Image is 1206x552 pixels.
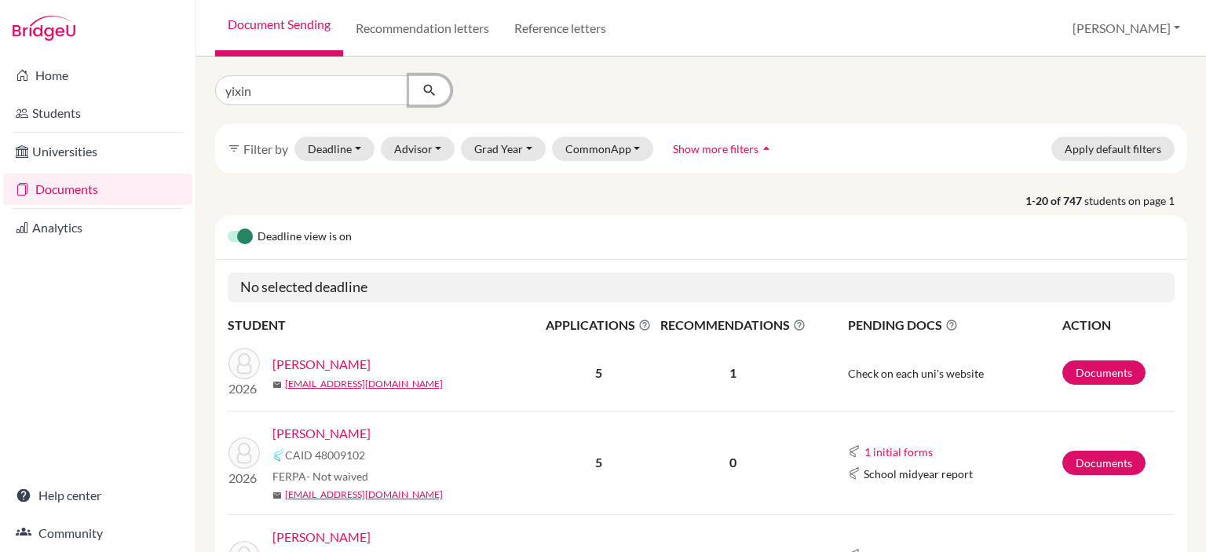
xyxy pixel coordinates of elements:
[848,445,861,458] img: Common App logo
[543,316,654,334] span: APPLICATIONS
[294,137,375,161] button: Deadline
[3,60,192,91] a: Home
[848,316,1061,334] span: PENDING DOCS
[758,141,774,156] i: arrow_drop_up
[272,491,282,500] span: mail
[1062,315,1175,335] th: ACTION
[285,377,443,391] a: [EMAIL_ADDRESS][DOMAIN_NAME]
[1084,192,1187,209] span: students on page 1
[673,142,758,155] span: Show more filters
[272,449,285,462] img: Common App logo
[1065,13,1187,43] button: [PERSON_NAME]
[272,355,371,374] a: [PERSON_NAME]
[228,379,260,398] p: 2026
[656,364,809,382] p: 1
[3,174,192,205] a: Documents
[656,453,809,472] p: 0
[228,348,260,379] img: Averbakh, David
[656,316,809,334] span: RECOMMENDATIONS
[848,367,984,380] span: Check on each uni's website
[215,75,410,105] input: Find student by name...
[848,467,861,480] img: Common App logo
[1025,192,1084,209] strong: 1-20 of 747
[285,447,365,463] span: CAID 48009102
[228,315,542,335] th: STUDENT
[13,16,75,41] img: Bridge-U
[1062,451,1146,475] a: Documents
[306,470,368,483] span: - Not waived
[864,443,934,461] button: 1 initial forms
[228,469,260,488] p: 2026
[3,136,192,167] a: Universities
[258,228,352,247] span: Deadline view is on
[243,141,288,156] span: Filter by
[864,466,973,482] span: School midyear report
[552,137,654,161] button: CommonApp
[595,455,602,470] b: 5
[228,142,240,155] i: filter_list
[272,468,368,484] span: FERPA
[595,365,602,380] b: 5
[461,137,546,161] button: Grad Year
[3,517,192,549] a: Community
[660,137,788,161] button: Show more filtersarrow_drop_up
[381,137,455,161] button: Advisor
[272,424,371,443] a: [PERSON_NAME]
[3,212,192,243] a: Analytics
[272,528,371,547] a: [PERSON_NAME]
[272,380,282,389] span: mail
[1062,360,1146,385] a: Documents
[3,480,192,511] a: Help center
[285,488,443,502] a: [EMAIL_ADDRESS][DOMAIN_NAME]
[3,97,192,129] a: Students
[1051,137,1175,161] button: Apply default filters
[228,272,1175,302] h5: No selected deadline
[228,437,260,469] img: Burgada Molina, Sergio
